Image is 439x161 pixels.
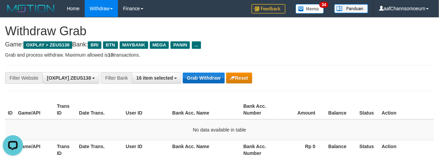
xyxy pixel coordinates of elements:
th: Action [379,100,434,119]
th: Status [357,140,379,159]
th: User ID [123,140,169,159]
strong: 10 [108,52,113,58]
span: MEGA [150,41,169,49]
span: PANIN [171,41,190,49]
th: Action [379,140,434,159]
img: Button%20Memo.svg [296,4,324,14]
th: Bank Acc. Number [241,100,279,119]
th: User ID [123,100,169,119]
th: Date Trans. [76,100,123,119]
span: MAYBANK [120,41,148,49]
th: Bank Acc. Name [169,100,241,119]
th: Date Trans. [76,140,123,159]
span: OXPLAY > ZEUS138 [23,41,72,49]
div: Filter Website [5,72,42,84]
button: Grab Withdraw [183,73,224,83]
th: Trans ID [54,100,77,119]
th: ID [5,100,15,119]
span: [OXPLAY] ZEUS138 [47,75,91,81]
th: Game/API [15,100,54,119]
img: MOTION_logo.png [5,3,57,14]
div: Filter Bank [101,72,132,84]
img: panduan.png [334,4,368,13]
th: Balance [325,100,357,119]
button: Open LiveChat chat widget [3,3,23,23]
th: Game/API [15,140,54,159]
th: Amount [279,100,325,119]
td: No data available in table [5,119,434,140]
button: Reset [226,73,252,83]
th: Bank Acc. Name [169,140,241,159]
span: 16 item selected [136,75,173,81]
span: BRI [88,41,101,49]
span: 34 [319,2,328,8]
h1: Withdraw Grab [5,24,434,38]
th: Bank Acc. Number [241,140,279,159]
th: Trans ID [54,140,77,159]
span: BTN [103,41,118,49]
img: Feedback.jpg [252,4,285,14]
h4: Game: Bank: [5,41,434,48]
p: Grab and process withdraw. Maximum allowed is transactions. [5,52,434,58]
th: Status [357,100,379,119]
th: Rp 0 [279,140,325,159]
th: Balance [325,140,357,159]
span: ... [192,41,201,49]
button: 16 item selected [132,72,181,84]
button: [OXPLAY] ZEUS138 [42,72,99,84]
